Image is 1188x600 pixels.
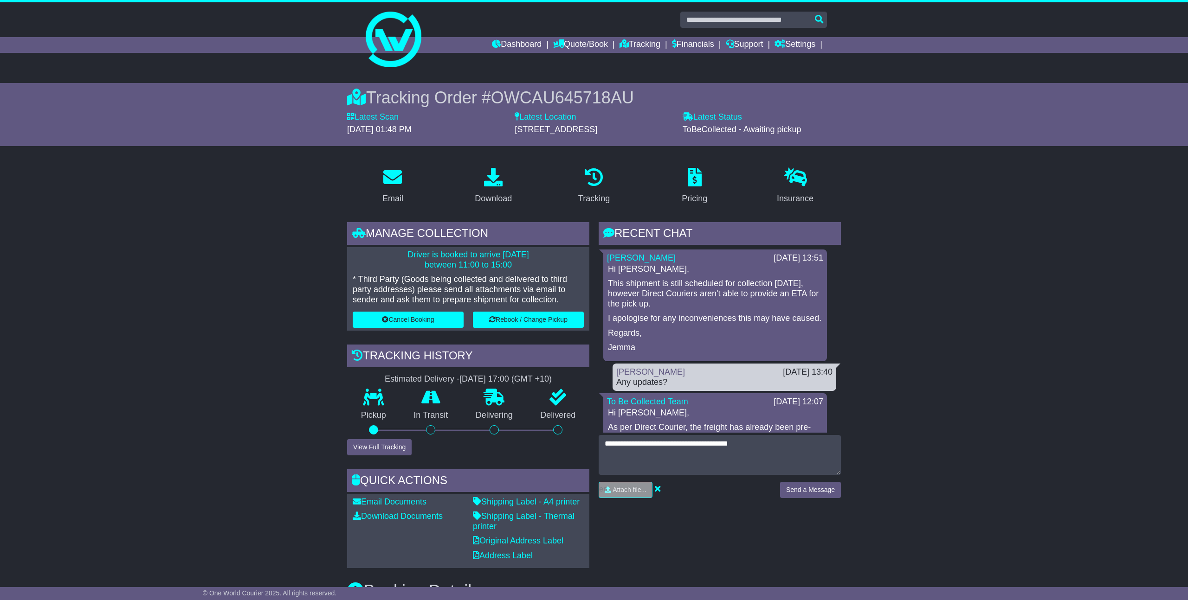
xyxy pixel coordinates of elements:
div: [DATE] 13:51 [774,253,823,263]
div: [DATE] 13:40 [783,367,833,377]
p: As per Direct Courier, the freight has already been pre-allocated to a driver. Unfortunately, the... [608,422,822,453]
button: View Full Tracking [347,439,412,455]
p: Hi [PERSON_NAME], [608,408,822,418]
a: Shipping Label - Thermal printer [473,511,575,531]
span: © One World Courier 2025. All rights reserved. [203,589,337,597]
a: Support [726,37,763,53]
p: Regards, [608,328,822,338]
p: Pickup [347,410,400,421]
a: [PERSON_NAME] [607,253,676,262]
div: Estimated Delivery - [347,374,589,384]
label: Latest Location [515,112,576,122]
a: Pricing [676,165,713,208]
p: I apologise for any inconveniences this may have caused. [608,313,822,324]
div: RECENT CHAT [599,222,841,247]
a: Address Label [473,551,533,560]
a: To Be Collected Team [607,397,688,406]
a: Download Documents [353,511,443,521]
p: Delivered [527,410,590,421]
p: Driver is booked to arrive [DATE] between 11:00 to 15:00 [353,250,584,270]
a: [PERSON_NAME] [616,367,685,377]
div: [DATE] 12:07 [774,397,823,407]
div: Email [382,192,403,205]
a: Quote/Book [553,37,608,53]
p: * Third Party (Goods being collected and delivered to third party addresses) please send all atta... [353,274,584,305]
span: [DATE] 01:48 PM [347,125,412,134]
a: Email Documents [353,497,426,506]
a: Tracking [572,165,616,208]
button: Rebook / Change Pickup [473,312,584,328]
div: Insurance [777,192,814,205]
p: Jemma [608,343,822,353]
div: [DATE] 17:00 (GMT +10) [459,374,552,384]
a: Insurance [771,165,820,208]
button: Send a Message [780,482,841,498]
div: Manage collection [347,222,589,247]
div: Pricing [682,192,707,205]
p: In Transit [400,410,462,421]
p: Hi [PERSON_NAME], [608,264,822,274]
span: [STREET_ADDRESS] [515,125,597,134]
p: This shipment is still scheduled for collection [DATE], however Direct Couriers aren't able to pr... [608,279,822,309]
p: Delivering [462,410,527,421]
a: Original Address Label [473,536,563,545]
div: Tracking Order # [347,88,841,108]
div: Tracking history [347,345,589,370]
div: Tracking [578,192,610,205]
div: Quick Actions [347,469,589,494]
a: Tracking [620,37,660,53]
span: ToBeCollected - Awaiting pickup [683,125,801,134]
div: Any updates? [616,377,833,388]
button: Cancel Booking [353,312,464,328]
div: Download [475,192,512,205]
span: OWCAU645718AU [491,88,634,107]
a: Shipping Label - A4 printer [473,497,580,506]
label: Latest Scan [347,112,399,122]
a: Email [376,165,409,208]
label: Latest Status [683,112,742,122]
a: Financials [672,37,714,53]
a: Dashboard [492,37,542,53]
a: Download [469,165,518,208]
a: Settings [775,37,815,53]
